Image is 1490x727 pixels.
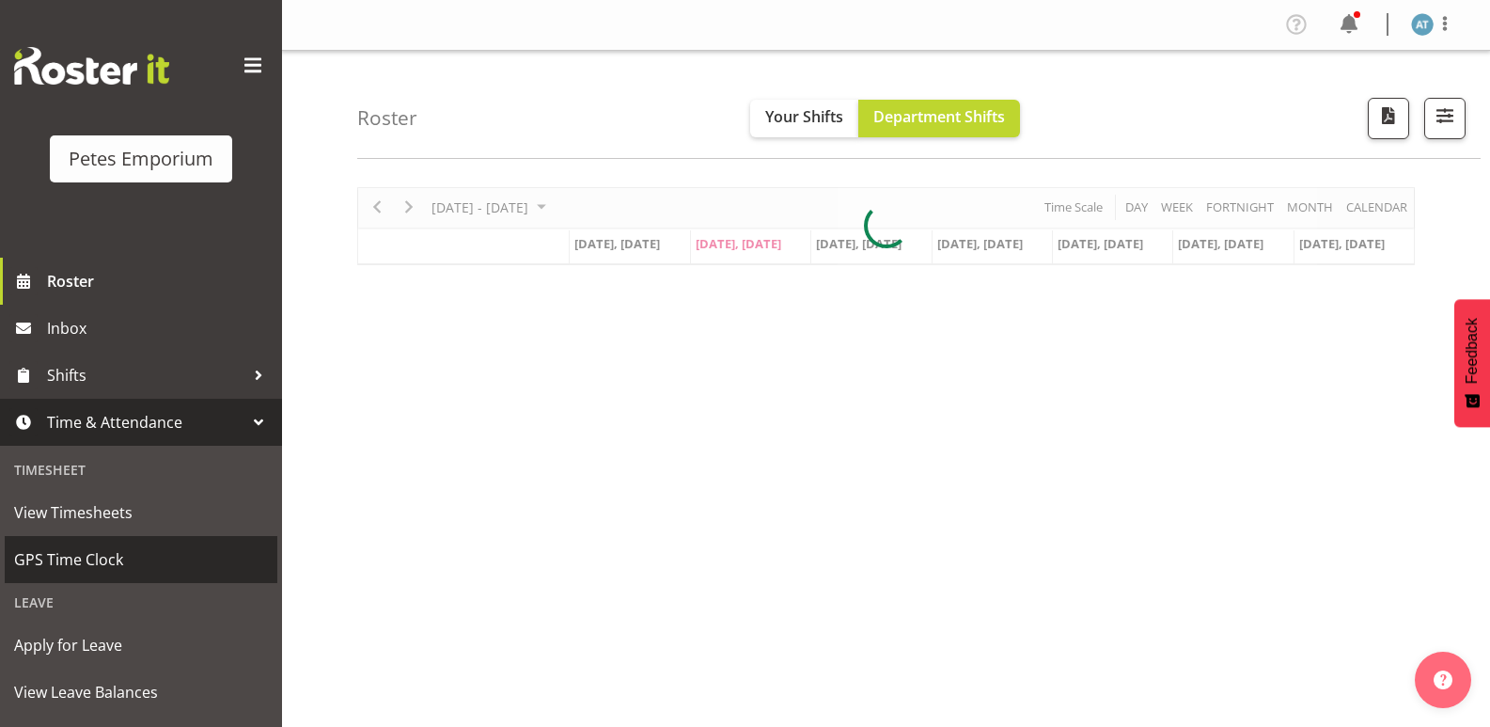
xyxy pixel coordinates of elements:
[14,631,268,659] span: Apply for Leave
[5,622,277,669] a: Apply for Leave
[5,536,277,583] a: GPS Time Clock
[1454,299,1490,427] button: Feedback - Show survey
[5,489,277,536] a: View Timesheets
[14,678,268,706] span: View Leave Balances
[1368,98,1409,139] button: Download a PDF of the roster according to the set date range.
[1424,98,1466,139] button: Filter Shifts
[47,408,244,436] span: Time & Attendance
[357,107,417,129] h4: Roster
[1411,13,1434,36] img: alex-micheal-taniwha5364.jpg
[1434,671,1452,689] img: help-xxl-2.png
[47,267,273,295] span: Roster
[873,106,1005,127] span: Department Shifts
[14,47,169,85] img: Rosterit website logo
[14,498,268,527] span: View Timesheets
[14,545,268,574] span: GPS Time Clock
[5,669,277,716] a: View Leave Balances
[858,100,1020,137] button: Department Shifts
[47,314,273,342] span: Inbox
[69,145,213,173] div: Petes Emporium
[5,583,277,622] div: Leave
[750,100,858,137] button: Your Shifts
[5,450,277,489] div: Timesheet
[1464,318,1481,384] span: Feedback
[765,106,843,127] span: Your Shifts
[47,361,244,389] span: Shifts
